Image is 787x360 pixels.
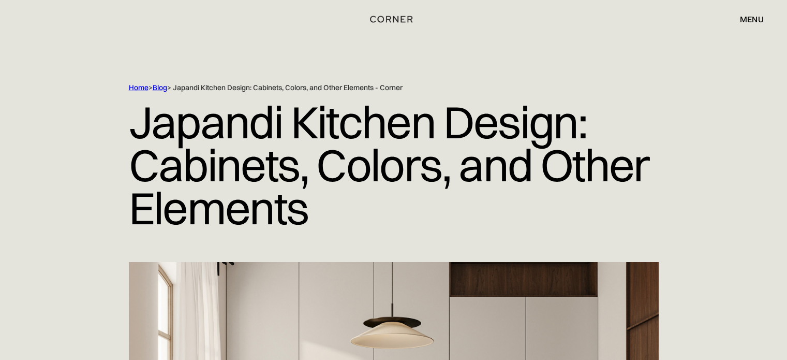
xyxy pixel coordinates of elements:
div: > > Japandi Kitchen Design: Cabinets, Colors, and Other Elements - Corner [129,83,615,93]
h1: Japandi Kitchen Design: Cabinets, Colors, and Other Elements [129,93,659,237]
a: home [366,12,420,26]
a: Blog [153,83,167,92]
a: Home [129,83,149,92]
div: menu [730,10,764,28]
div: menu [740,15,764,23]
